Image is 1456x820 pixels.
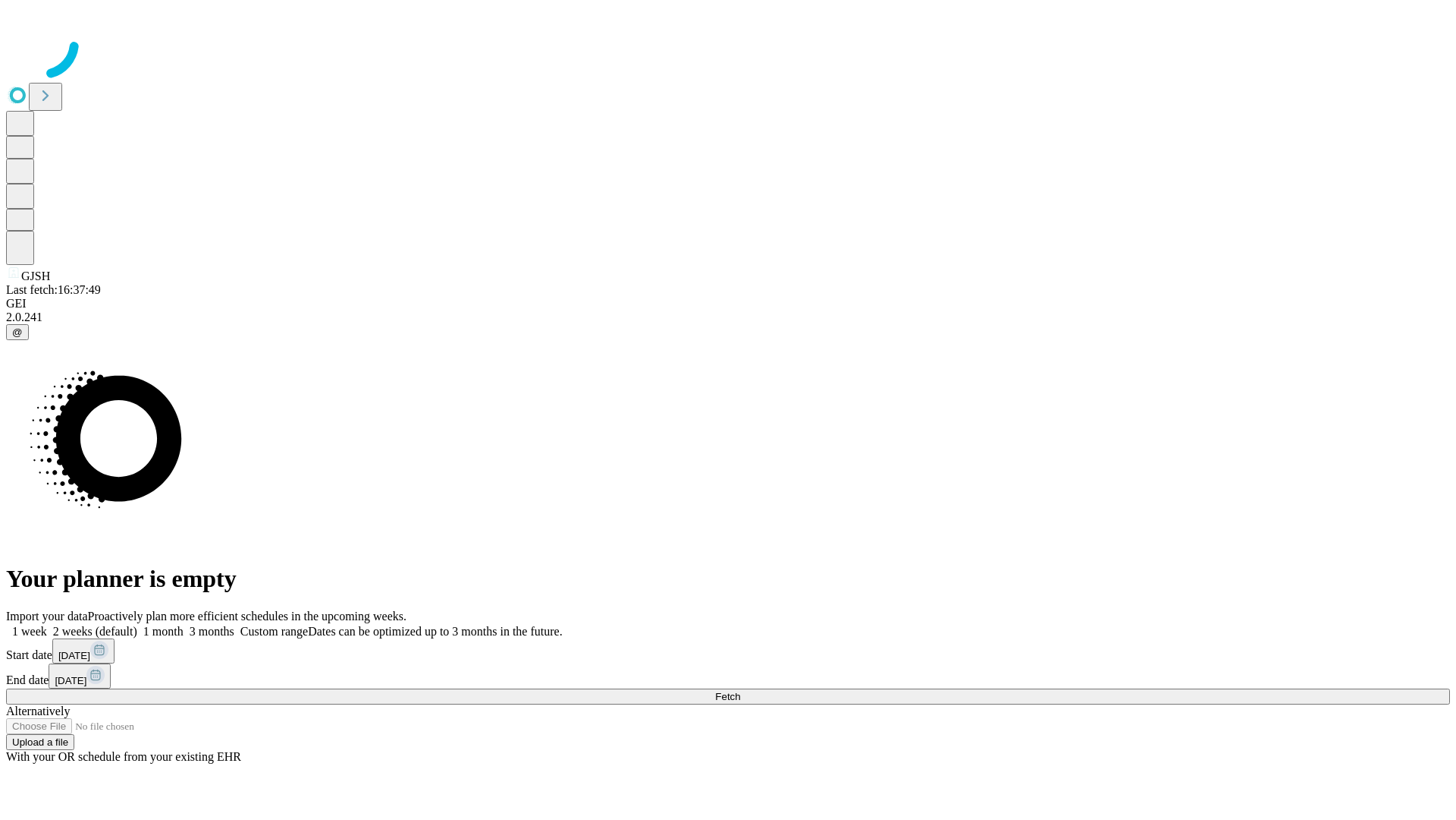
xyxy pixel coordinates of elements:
[6,734,74,750] button: Upload a file
[58,650,90,661] span: [DATE]
[88,610,406,623] span: Proactively plan more efficient schedules in the upcoming weeks.
[240,625,308,638] span: Custom range
[6,297,1450,311] div: GEI
[52,639,115,664] button: [DATE]
[6,750,241,763] span: With your OR schedule from your existing EHR
[21,270,50,282] span: GJSH
[715,691,740,702] span: Fetch
[49,664,111,689] button: [DATE]
[143,625,184,638] span: 1 month
[6,565,1450,593] h1: Your planner is empty
[6,705,70,717] span: Alternatively
[6,639,1450,664] div: Start date
[53,625,137,638] span: 2 weeks (default)
[190,625,234,638] span: 3 months
[55,675,86,686] span: [DATE]
[12,326,23,338] span: @
[308,625,562,638] span: Dates can be optimized up to 3 months in the future.
[6,311,1450,324] div: 2.0.241
[6,283,101,296] span: Last fetch: 16:37:49
[6,664,1450,689] div: End date
[6,324,29,340] button: @
[6,610,88,623] span: Import your data
[12,625,47,638] span: 1 week
[6,689,1450,705] button: Fetch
